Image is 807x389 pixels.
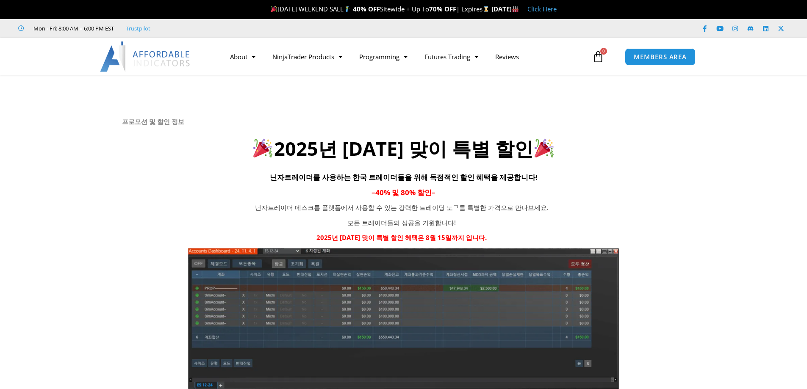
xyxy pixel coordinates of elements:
[353,5,380,13] strong: 40% OFF
[222,47,264,66] a: About
[600,48,607,55] span: 0
[222,47,590,66] nav: Menu
[228,202,576,214] p: 닌자트레이더 데스크톱 플랫폼에서 사용할 수 있는 강력한 트레이딩 도구를 특별한 가격으로 만나보세요.
[351,47,416,66] a: Programming
[429,5,456,13] strong: 70% OFF
[122,136,685,161] h2: 2025년 [DATE] 맞이 특별 할인
[625,48,696,66] a: MEMBERS AREA
[432,188,435,197] span: –
[483,6,489,12] img: ⌛
[253,138,272,157] img: 🎉
[31,23,114,33] span: Mon - Fri: 8:00 AM – 6:00 PM EST
[271,6,277,12] img: 🎉
[580,44,617,69] a: 0
[487,47,527,66] a: Reviews
[228,217,576,229] p: 모든 트레이더들의 성공을 기원합니다!
[491,5,519,13] strong: [DATE]
[126,23,150,33] a: Trustpilot
[527,5,557,13] a: Click Here
[634,54,687,60] span: MEMBERS AREA
[269,5,491,13] span: [DATE] WEEKEND SALE Sitewide + Up To | Expires
[122,118,685,126] h6: 프로모션 및 할인 정보
[264,47,351,66] a: NinjaTrader Products
[100,41,191,72] img: LogoAI | Affordable Indicators – NinjaTrader
[372,188,375,197] span: –
[416,47,487,66] a: Futures Trading
[535,138,554,157] img: 🎉
[375,188,432,197] span: 40% 및 80% 할인
[512,6,519,12] img: 🏭
[316,233,487,242] strong: 2025년 [DATE] 맞이 특별 할인 혜택은 8월 15일까지 입니다.
[344,6,350,12] img: 🏌️‍♂️
[270,172,538,182] span: 닌자트레이더를 사용하는 한국 트레이더들을 위해 독점적인 할인 혜택을 제공합니다!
